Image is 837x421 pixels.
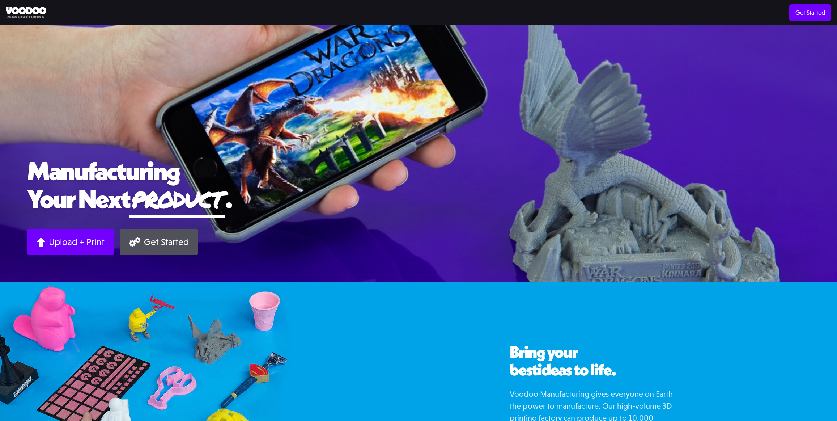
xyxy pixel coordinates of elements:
img: Voodoo Manufacturing logo [6,7,46,19]
span: ideas to life. [538,359,616,380]
a: Get Started [789,4,831,21]
img: Arrow up [37,237,45,247]
div: Get Started [144,236,189,248]
h2: Bring your best [510,343,676,379]
h1: Manufacturing Your Next . [27,157,810,218]
div: Upload + Print [49,236,105,248]
a: Upload + Print [27,229,114,255]
img: Gears [129,237,140,247]
a: Get Started [120,229,198,255]
span: product [129,183,225,215]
